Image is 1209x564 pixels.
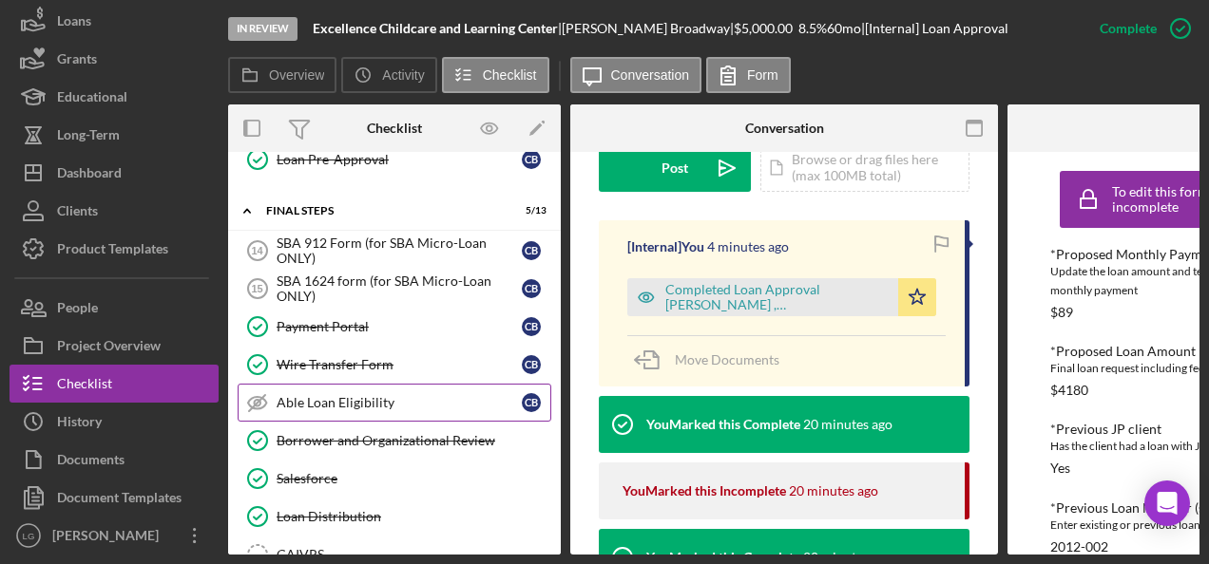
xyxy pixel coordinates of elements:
[57,479,182,521] div: Document Templates
[277,471,550,486] div: Salesforce
[10,365,219,403] button: Checklist
[662,144,688,192] div: Post
[747,67,778,83] label: Form
[707,239,789,254] time: 2025-08-27 14:45
[57,40,97,83] div: Grants
[562,21,734,36] div: [PERSON_NAME] Broadway |
[10,289,219,327] button: People
[57,327,161,369] div: Project Overview
[1081,9,1199,47] button: Complete
[623,483,786,498] div: You Marked this Incomplete
[646,417,800,432] div: You Marked this Complete
[10,40,219,78] button: Grants
[57,2,91,45] div: Loans
[277,273,522,304] div: SBA 1624 form (for SBA Micro-Loan ONLY)
[266,205,499,216] div: Final Steps
[675,351,779,367] span: Move Documents
[512,205,547,216] div: 5 / 13
[1050,383,1088,398] div: $4180
[238,141,551,179] a: Loan Pre-ApprovalCB
[23,531,35,541] text: LG
[228,17,297,41] div: In Review
[48,517,171,559] div: [PERSON_NAME]
[10,116,219,154] button: Long-Term
[734,21,798,36] div: $5,000.00
[10,327,219,365] button: Project Overview
[367,121,422,136] div: Checklist
[251,283,262,294] tspan: 15
[277,509,550,524] div: Loan Distribution
[789,483,878,498] time: 2025-08-27 14:30
[238,346,551,384] a: Wire Transfer FormCB
[10,78,219,116] button: Educational
[57,230,168,273] div: Product Templates
[10,2,219,40] button: Loans
[57,365,112,407] div: Checklist
[57,403,102,445] div: History
[665,282,889,312] div: Completed Loan Approval [PERSON_NAME] , [PERSON_NAME].pdf
[522,317,541,336] div: C B
[238,232,551,270] a: 14SBA 912 Form (for SBA Micro-Loan ONLY)CB
[251,245,263,256] tspan: 14
[1050,305,1073,320] div: $89
[10,517,219,555] button: LG[PERSON_NAME]
[522,393,541,412] div: C B
[1144,480,1190,526] div: Open Intercom Messenger
[10,192,219,230] button: Clients
[277,152,522,167] div: Loan Pre-Approval
[57,441,125,483] div: Documents
[238,422,551,460] a: Borrower and Organizational Review
[611,67,690,83] label: Conversation
[341,57,436,93] button: Activity
[1050,461,1070,476] div: Yes
[1050,539,1108,555] div: 2012-002
[798,21,827,36] div: 8.5 %
[57,154,122,197] div: Dashboard
[238,498,551,536] a: Loan Distribution
[313,21,562,36] div: |
[228,57,336,93] button: Overview
[861,21,1008,36] div: | [Internal] Loan Approval
[483,67,537,83] label: Checklist
[10,230,219,268] button: Product Templates
[827,21,861,36] div: 60 mo
[57,78,127,121] div: Educational
[238,308,551,346] a: Payment PortalCB
[570,57,702,93] button: Conversation
[277,319,522,334] div: Payment Portal
[57,289,98,331] div: People
[10,154,219,192] button: Dashboard
[10,403,219,441] button: History
[277,433,550,448] div: Borrower and Organizational Review
[522,241,541,260] div: C B
[803,417,892,432] time: 2025-08-27 14:30
[627,336,798,384] button: Move Documents
[57,116,120,159] div: Long-Term
[277,395,522,410] div: Able Loan Eligibility
[627,278,936,316] button: Completed Loan Approval [PERSON_NAME] , [PERSON_NAME].pdf
[522,355,541,374] div: C B
[277,547,550,562] div: CAIVRS
[10,479,219,517] button: Document Templates
[10,441,219,479] button: Documents
[522,279,541,298] div: C B
[627,239,704,254] div: [Internal] You
[745,121,824,136] div: Conversation
[313,20,558,36] b: Excellence Childcare and Learning Center
[277,357,522,372] div: Wire Transfer Form
[238,460,551,498] a: Salesforce
[1100,9,1157,47] div: Complete
[706,57,791,93] button: Form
